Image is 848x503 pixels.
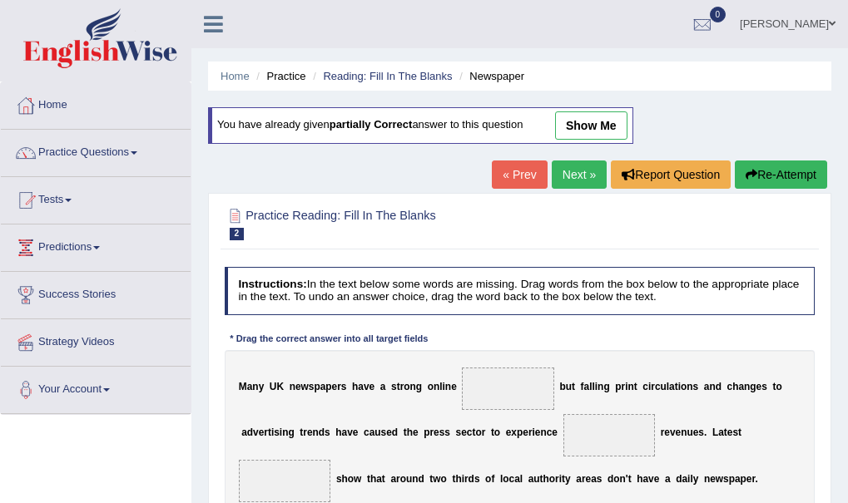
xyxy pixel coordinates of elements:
[592,381,594,392] b: l
[729,472,735,484] b: p
[464,472,469,484] b: r
[325,427,330,438] b: s
[634,381,637,392] b: t
[651,381,655,392] b: r
[325,381,331,392] b: p
[572,381,575,392] b: t
[562,472,565,484] b: t
[552,160,607,189] a: Next »
[230,228,245,240] span: 2
[461,427,467,438] b: e
[540,427,546,438] b: n
[301,381,309,392] b: w
[309,381,315,392] b: s
[358,381,364,392] b: a
[280,427,282,438] b: i
[589,381,592,392] b: l
[252,68,305,84] li: Practice
[439,427,445,438] b: s
[655,381,661,392] b: c
[381,427,387,438] b: s
[445,381,451,392] b: n
[382,472,385,484] b: t
[259,381,265,392] b: y
[428,381,434,392] b: o
[416,381,422,392] b: g
[330,119,413,131] b: partially correct
[547,427,553,438] b: c
[555,472,559,484] b: r
[586,472,592,484] b: e
[475,427,481,438] b: o
[563,414,656,456] span: Drop target
[413,427,419,438] b: e
[597,472,603,484] b: s
[392,427,398,438] b: d
[664,427,670,438] b: e
[397,381,400,392] b: t
[1,177,191,219] a: Tests
[370,472,376,484] b: h
[704,472,710,484] b: n
[750,381,756,392] b: g
[506,427,512,438] b: e
[225,205,591,240] h2: Practice Reading: Fill In The Blanks
[582,472,586,484] b: r
[380,381,386,392] b: a
[270,381,277,392] b: U
[500,472,503,484] b: l
[455,68,524,84] li: Newspaper
[751,472,755,484] b: r
[391,381,397,392] b: s
[469,472,474,484] b: d
[323,70,452,82] a: Reading: Fill In The Blanks
[239,460,331,502] span: Drop target
[268,427,271,438] b: t
[676,472,682,484] b: d
[429,427,434,438] b: r
[400,381,404,392] b: r
[396,472,400,484] b: r
[687,472,690,484] b: i
[407,427,413,438] b: h
[698,427,704,438] b: s
[491,427,494,438] b: t
[348,472,354,484] b: o
[565,472,571,484] b: y
[681,381,687,392] b: o
[1,224,191,266] a: Predictions
[625,381,627,392] b: i
[482,427,486,438] b: r
[439,381,442,392] b: l
[675,381,678,392] b: t
[648,381,651,392] b: i
[648,472,654,484] b: v
[259,427,265,438] b: e
[225,333,434,347] div: * Drag the correct answer into all target fields
[741,472,746,484] b: p
[661,427,665,438] b: r
[611,160,731,189] button: Report Question
[221,70,250,82] a: Home
[208,107,633,144] div: You have already given answer to this question
[332,381,338,392] b: e
[455,472,461,484] b: h
[1,130,191,171] a: Practice Questions
[492,160,547,189] a: « Prev
[738,381,744,392] b: a
[559,381,565,392] b: b
[467,427,473,438] b: c
[337,381,341,392] b: r
[613,472,619,484] b: o
[566,381,572,392] b: u
[462,472,464,484] b: i
[303,427,307,438] b: r
[443,381,445,392] b: i
[654,472,660,484] b: e
[761,381,767,392] b: s
[581,381,584,392] b: f
[494,427,500,438] b: o
[238,278,306,290] b: Instructions:
[756,381,762,392] b: e
[744,381,750,392] b: n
